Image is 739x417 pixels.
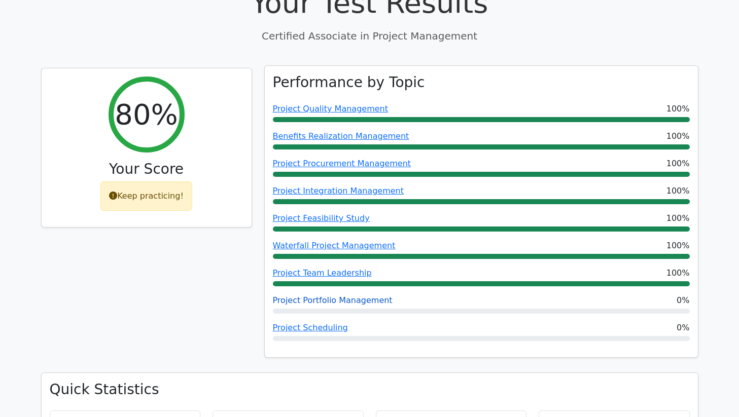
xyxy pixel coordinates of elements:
[273,186,404,196] a: Project Integration Management
[115,97,178,131] h2: 80%
[273,74,425,91] h3: Performance by Topic
[41,28,698,44] p: Certified Associate in Project Management
[677,322,689,334] span: 0%
[666,103,690,115] span: 100%
[50,381,690,398] h3: Quick Statistics
[273,159,411,168] a: Project Procurement Management
[666,240,690,252] span: 100%
[666,185,690,197] span: 100%
[666,267,690,279] span: 100%
[273,295,393,305] a: Project Portfolio Management
[273,131,409,141] a: Benefits Realization Management
[666,212,690,224] span: 100%
[273,104,388,113] a: Project Quality Management
[273,213,370,223] a: Project Feasibility Study
[677,294,689,307] span: 0%
[50,161,243,178] h3: Your Score
[100,181,192,211] div: Keep practicing!
[273,241,396,250] a: Waterfall Project Management
[666,158,690,170] span: 100%
[273,268,372,278] a: Project Team Leadership
[273,323,348,332] a: Project Scheduling
[666,130,690,142] span: 100%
